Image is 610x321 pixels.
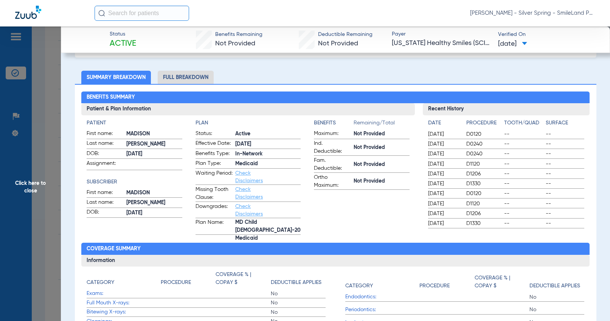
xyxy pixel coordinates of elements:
[87,130,124,139] span: First name:
[354,130,410,138] span: Not Provided
[428,130,460,138] span: [DATE]
[504,150,543,158] span: --
[428,180,460,188] span: [DATE]
[196,119,301,127] h4: Plan
[546,210,585,217] span: --
[470,9,595,17] span: [PERSON_NAME] - Silver Spring - SmileLand PD
[428,160,460,168] span: [DATE]
[196,186,233,202] span: Missing Tooth Clause:
[423,103,590,115] h3: Recent History
[318,40,358,47] span: Not Provided
[87,271,161,289] app-breakdown-title: Category
[475,274,526,290] h4: Coverage % | Copay $
[498,31,598,39] span: Verified On
[87,308,161,316] span: Bitewing X-rays:
[572,285,610,321] iframe: Chat Widget
[504,180,543,188] span: --
[354,177,410,185] span: Not Provided
[81,91,590,104] h2: Benefits Summary
[498,39,527,49] span: [DATE]
[196,219,233,234] span: Plan Name:
[546,190,585,197] span: --
[87,198,124,208] span: Last name:
[158,71,214,84] li: Full Breakdown
[428,119,460,127] h4: Date
[504,200,543,208] span: --
[504,140,543,148] span: --
[235,171,263,183] a: Check Disclaimers
[81,243,590,255] h2: Coverage Summary
[216,271,267,287] h4: Coverage % | Copay $
[504,210,543,217] span: --
[504,119,543,127] h4: Tooth/Quad
[87,150,124,159] span: DOB:
[546,170,585,178] span: --
[87,140,124,149] span: Last name:
[546,140,585,148] span: --
[110,39,136,49] span: Active
[428,170,460,178] span: [DATE]
[314,119,354,127] h4: Benefits
[196,169,233,185] span: Waiting Period:
[314,174,351,189] span: Ortho Maximum:
[529,282,580,290] h4: Deductible Applies
[87,279,114,287] h4: Category
[345,282,373,290] h4: Category
[215,40,255,47] span: Not Provided
[87,189,124,198] span: First name:
[87,299,161,307] span: Full Mouth X-rays:
[216,271,270,289] app-breakdown-title: Coverage % | Copay $
[392,30,491,38] span: Payer
[271,271,326,289] app-breakdown-title: Deductible Applies
[428,200,460,208] span: [DATE]
[546,220,585,227] span: --
[428,140,460,148] span: [DATE]
[196,203,233,218] span: Downgrades:
[529,306,584,313] span: No
[428,190,460,197] span: [DATE]
[126,199,182,207] span: [PERSON_NAME]
[110,30,136,38] span: Status
[314,119,354,130] app-breakdown-title: Benefits
[466,140,501,148] span: D0240
[126,140,182,148] span: [PERSON_NAME]
[466,190,501,197] span: D0120
[546,119,585,130] app-breakdown-title: Surface
[354,161,410,169] span: Not Provided
[235,140,301,148] span: [DATE]
[428,210,460,217] span: [DATE]
[345,271,419,293] app-breakdown-title: Category
[196,160,233,169] span: Plan Type:
[466,119,501,127] h4: Procedure
[81,103,415,115] h3: Patient & Plan Information
[428,150,460,158] span: [DATE]
[271,299,326,307] span: No
[504,220,543,227] span: --
[87,178,182,186] h4: Subscriber
[419,282,450,290] h4: Procedure
[15,6,41,19] img: Zuub Logo
[546,180,585,188] span: --
[271,290,326,298] span: No
[354,119,410,130] span: Remaining/Total
[235,150,301,158] span: In-Network
[87,119,182,127] h4: Patient
[504,170,543,178] span: --
[235,226,301,234] span: MD Child [DEMOGRAPHIC_DATA]-20 Medicaid
[235,187,263,200] a: Check Disclaimers
[95,6,189,21] input: Search for patients
[546,130,585,138] span: --
[126,189,182,197] span: MADISON
[318,31,373,39] span: Deductible Remaining
[87,290,161,298] span: Exams:
[546,119,585,127] h4: Surface
[466,170,501,178] span: D1206
[466,119,501,130] app-breakdown-title: Procedure
[161,271,216,289] app-breakdown-title: Procedure
[546,200,585,208] span: --
[98,10,105,17] img: Search Icon
[475,271,529,293] app-breakdown-title: Coverage % | Copay $
[529,293,584,301] span: No
[271,279,321,287] h4: Deductible Applies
